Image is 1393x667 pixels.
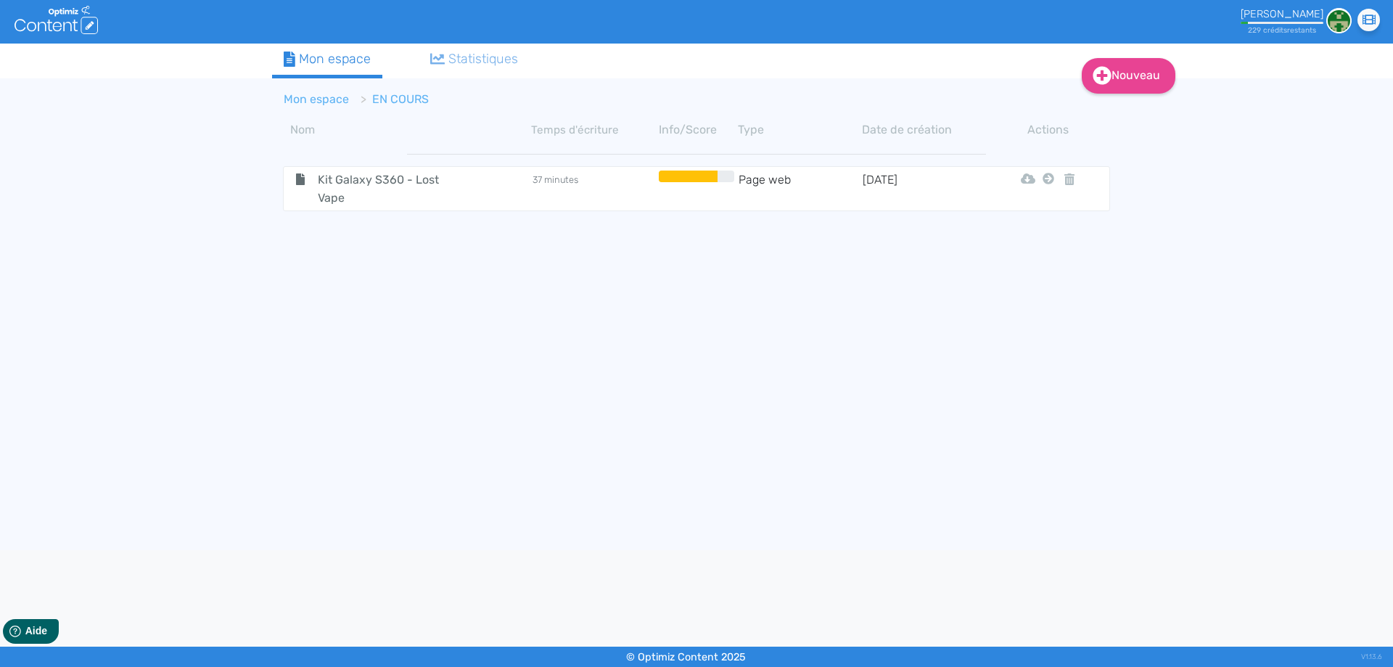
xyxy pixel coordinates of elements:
th: Info/Score [655,121,738,139]
th: Date de création [862,121,986,139]
small: 229 crédit restant [1248,25,1316,35]
a: Mon espace [284,92,349,106]
th: Temps d'écriture [531,121,655,139]
small: © Optimiz Content 2025 [626,651,746,663]
div: Statistiques [430,49,519,69]
div: [PERSON_NAME] [1241,8,1323,20]
img: 6adefb463699458b3a7e00f487fb9d6a [1326,8,1352,33]
nav: breadcrumb [272,82,998,117]
span: Kit Galaxy S360 - Lost Vape [307,171,470,207]
span: s [1283,25,1287,35]
td: [DATE] [862,171,986,207]
th: Nom [283,121,531,139]
th: Type [738,121,862,139]
a: Nouveau [1082,58,1175,94]
td: 37 minutes [531,171,655,207]
td: Page web [738,171,862,207]
a: Mon espace [272,44,382,78]
a: Statistiques [419,44,530,75]
span: s [1312,25,1316,35]
div: V1.13.6 [1361,647,1382,667]
th: Actions [1039,121,1058,139]
div: Mon espace [284,49,371,69]
li: EN COURS [349,91,429,108]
